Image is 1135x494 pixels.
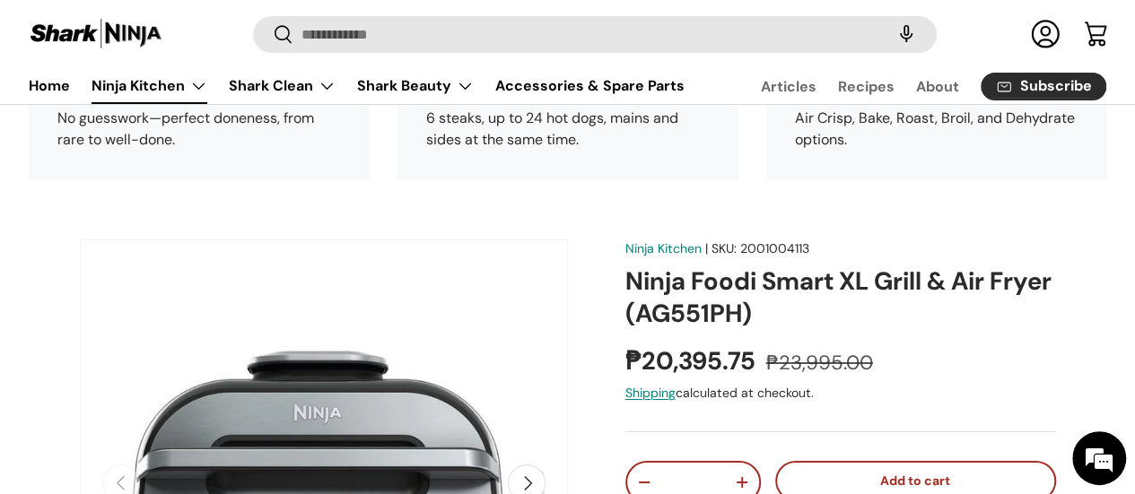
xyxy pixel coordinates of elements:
a: Articles [761,68,816,103]
a: Subscribe [981,72,1106,100]
a: Home [29,67,70,102]
s: ₱23,995.00 [766,350,873,376]
textarea: Type your message and hit 'Enter' [9,315,342,377]
span: 2001004113 [740,240,809,256]
span: Subscribe [1020,79,1092,93]
nav: Secondary [718,67,1106,103]
div: Minimize live chat window [294,9,337,52]
speech-search-button: Search by voice [877,14,935,54]
strong: ₱20,395.75 [625,344,760,377]
span: We're online! [104,138,248,319]
p: 6 steaks, up to 24 hot dogs, mains and sides at the same time​. [426,108,709,151]
a: Accessories & Spare Parts [495,67,685,102]
a: About [916,68,959,103]
p: No guesswork—perfect doneness, from rare to well-done. [57,108,340,151]
summary: Shark Beauty [346,67,485,103]
a: Ninja Foodi Smart XL Grill & Air Fryer (AG551PH) [625,264,1052,330]
a: Ninja Kitchen [625,240,702,256]
span: SKU: [712,240,737,256]
div: calculated at checkout. [625,384,1056,403]
summary: Ninja Kitchen [81,67,218,103]
nav: Primary [29,67,685,103]
a: Recipes [838,68,895,103]
div: | [625,239,1056,258]
img: Shark Ninja Philippines [29,16,163,51]
summary: Shark Clean [218,67,346,103]
p: Air Crisp, Bake, Roast, Broil, and Dehydrate options.​ [795,108,1078,151]
a: Shipping [625,385,676,401]
div: Chat with us now [93,100,301,124]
